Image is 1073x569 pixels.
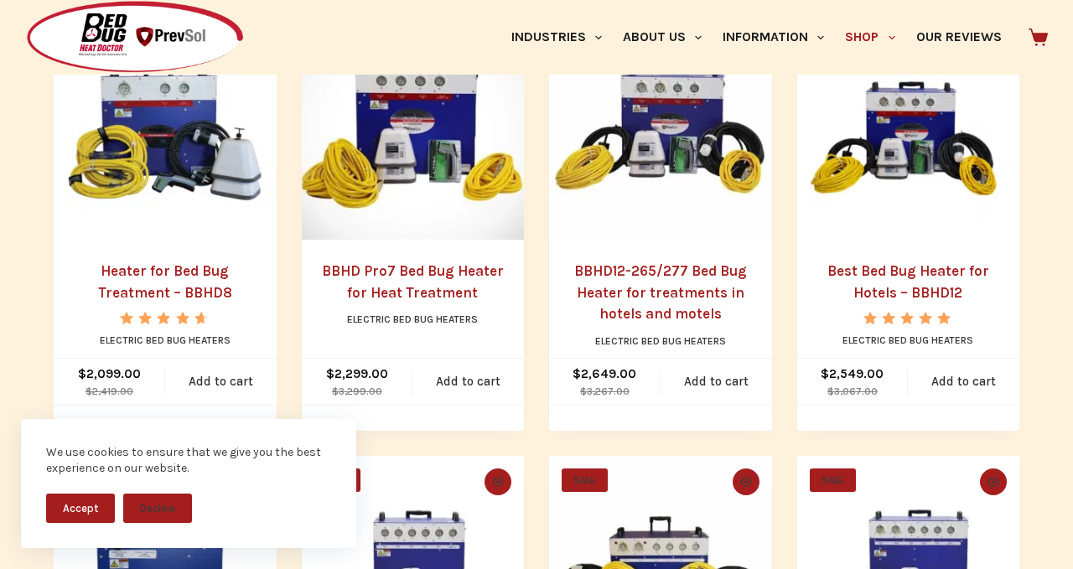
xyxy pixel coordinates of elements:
button: Decline [123,494,192,523]
a: BBHD Pro7 Bed Bug Heater for Heat Treatment [302,18,525,241]
bdi: 2,419.00 [86,385,133,397]
span: $ [78,366,86,381]
span: $ [326,366,334,381]
span: $ [580,385,587,397]
span: $ [573,366,581,381]
span: $ [332,385,339,397]
span: $ [86,385,92,397]
span: SALE [562,468,608,492]
a: Heater for Bed Bug Treatment - BBHD8 [54,18,277,241]
a: Add to cart: “BBHD Pro7 Bed Bug Heater for Heat Treatment” [412,359,524,405]
span: $ [827,385,834,397]
div: Rated 5.00 out of 5 [863,312,953,324]
a: Heater for Bed Bug Treatment – BBHD8 [98,262,232,301]
bdi: 3,067.00 [827,385,878,397]
bdi: 2,649.00 [573,366,636,381]
button: Open LiveChat chat widget [13,7,64,57]
button: Accept [46,494,115,523]
bdi: 2,099.00 [78,366,141,381]
a: Best Bed Bug Heater for Hotels - BBHD12 [797,18,1020,241]
a: Electric Bed Bug Heaters [842,334,973,346]
a: Electric Bed Bug Heaters [100,334,231,346]
span: $ [821,366,829,381]
a: Add to cart: “BBHD12-265/277 Bed Bug Heater for treatments in hotels and motels” [661,359,772,405]
a: BBHD Pro7 Bed Bug Heater for Heat Treatment [322,262,504,301]
button: Quick view toggle [485,468,511,495]
a: Electric Bed Bug Heaters [347,313,478,325]
bdi: 3,299.00 [332,385,382,397]
a: Add to cart: “Heater for Bed Bug Treatment - BBHD8” [165,359,277,405]
a: BBHD12-265/277 Bed Bug Heater for treatments in hotels and motels [549,18,772,241]
div: Rated 4.67 out of 5 [120,312,210,324]
bdi: 3,267.00 [580,385,630,397]
button: Quick view toggle [980,468,1007,495]
a: Electric Bed Bug Heaters [595,335,726,347]
span: SALE [810,468,856,492]
span: Rated out of 5 [120,312,204,363]
button: Quick view toggle [733,468,759,495]
a: Add to cart: “Best Bed Bug Heater for Hotels - BBHD12” [908,359,1019,405]
bdi: 2,549.00 [821,366,884,381]
bdi: 2,299.00 [326,366,388,381]
a: Best Bed Bug Heater for Hotels – BBHD12 [827,262,989,301]
span: Rated out of 5 [863,312,953,363]
a: BBHD12-265/277 Bed Bug Heater for treatments in hotels and motels [574,262,747,322]
div: We use cookies to ensure that we give you the best experience on our website. [46,444,331,477]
